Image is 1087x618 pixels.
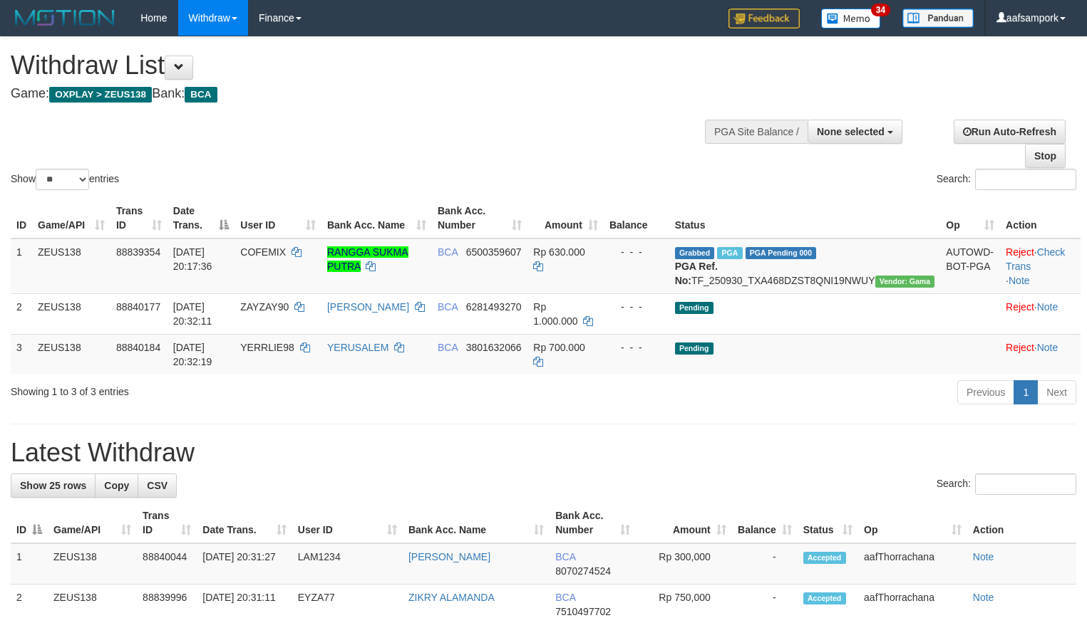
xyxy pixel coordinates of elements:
[466,342,522,353] span: Copy 3801632066 to clipboard
[147,480,168,491] span: CSV
[240,301,289,313] span: ZAYZAY90
[798,503,858,543] th: Status: activate to sort column ascending
[466,246,522,258] span: Copy 6500359607 to clipboard
[675,247,715,259] span: Grabbed
[240,342,294,353] span: YERRLIE98
[11,293,32,334] td: 2
[967,503,1076,543] th: Action
[636,503,731,543] th: Amount: activate to sort column ascending
[1000,239,1081,294] td: · ·
[32,198,110,239] th: Game/API: activate to sort column ascending
[957,380,1014,404] a: Previous
[1037,301,1058,313] a: Note
[466,301,522,313] span: Copy 6281493270 to clipboard
[95,473,138,498] a: Copy
[11,503,48,543] th: ID: activate to sort column descending
[1000,198,1081,239] th: Action
[173,301,212,327] span: [DATE] 20:32:11
[32,334,110,375] td: ZEUS138
[11,169,119,190] label: Show entries
[975,169,1076,190] input: Search:
[408,551,490,562] a: [PERSON_NAME]
[432,198,527,239] th: Bank Acc. Number: activate to sort column ascending
[138,473,177,498] a: CSV
[533,301,577,327] span: Rp 1.000.000
[110,198,168,239] th: Trans ID: activate to sort column ascending
[858,543,967,585] td: aafThorrachana
[240,246,286,258] span: COFEMIX
[555,606,611,617] span: Copy 7510497702 to clipboard
[609,340,664,355] div: - - -
[1006,342,1034,353] a: Reject
[954,120,1066,144] a: Run Auto-Refresh
[609,300,664,314] div: - - -
[321,198,432,239] th: Bank Acc. Name: activate to sort column ascending
[609,245,664,259] div: - - -
[11,51,711,80] h1: Withdraw List
[732,503,798,543] th: Balance: activate to sort column ascending
[104,480,129,491] span: Copy
[168,198,235,239] th: Date Trans.: activate to sort column descending
[48,503,137,543] th: Game/API: activate to sort column ascending
[32,239,110,294] td: ZEUS138
[550,503,636,543] th: Bank Acc. Number: activate to sort column ascending
[327,301,409,313] a: [PERSON_NAME]
[821,9,881,28] img: Button%20Memo.svg
[1006,246,1034,258] a: Reject
[137,543,197,585] td: 88840044
[11,543,48,585] td: 1
[403,503,550,543] th: Bank Acc. Name: activate to sort column ascending
[937,473,1076,495] label: Search:
[116,342,160,353] span: 88840184
[408,592,495,603] a: ZIKRY ALAMANDA
[669,198,941,239] th: Status
[36,169,89,190] select: Showentries
[871,4,890,16] span: 34
[817,126,885,137] span: None selected
[1037,380,1076,404] a: Next
[705,120,808,144] div: PGA Site Balance /
[327,246,408,272] a: RANGGA SUKMA PUTRA
[11,379,442,399] div: Showing 1 to 3 of 3 entries
[636,543,731,585] td: Rp 300,000
[438,342,458,353] span: BCA
[808,120,902,144] button: None selected
[803,592,846,604] span: Accepted
[11,439,1076,467] h1: Latest Withdraw
[20,480,86,491] span: Show 25 rows
[527,198,604,239] th: Amount: activate to sort column ascending
[675,342,713,355] span: Pending
[49,87,152,103] span: OXPLAY > ZEUS138
[675,261,718,286] b: PGA Ref. No:
[902,9,974,28] img: panduan.png
[717,247,742,259] span: Marked by aafsolysreylen
[728,9,800,28] img: Feedback.jpg
[292,543,403,585] td: LAM1234
[235,198,321,239] th: User ID: activate to sort column ascending
[48,543,137,585] td: ZEUS138
[555,592,575,603] span: BCA
[438,301,458,313] span: BCA
[975,473,1076,495] input: Search:
[11,87,711,101] h4: Game: Bank:
[973,592,994,603] a: Note
[875,276,935,288] span: Vendor URL: https://trx31.1velocity.biz
[973,551,994,562] a: Note
[116,246,160,258] span: 88839354
[1000,293,1081,334] td: ·
[11,7,119,28] img: MOTION_logo.png
[555,551,575,562] span: BCA
[1009,275,1030,286] a: Note
[327,342,388,353] a: YERUSALEM
[732,543,798,585] td: -
[858,503,967,543] th: Op: activate to sort column ascending
[675,302,713,314] span: Pending
[1025,144,1066,168] a: Stop
[1006,301,1034,313] a: Reject
[197,543,292,585] td: [DATE] 20:31:27
[533,342,584,353] span: Rp 700.000
[11,334,32,375] td: 3
[937,169,1076,190] label: Search:
[11,473,96,498] a: Show 25 rows
[32,293,110,334] td: ZEUS138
